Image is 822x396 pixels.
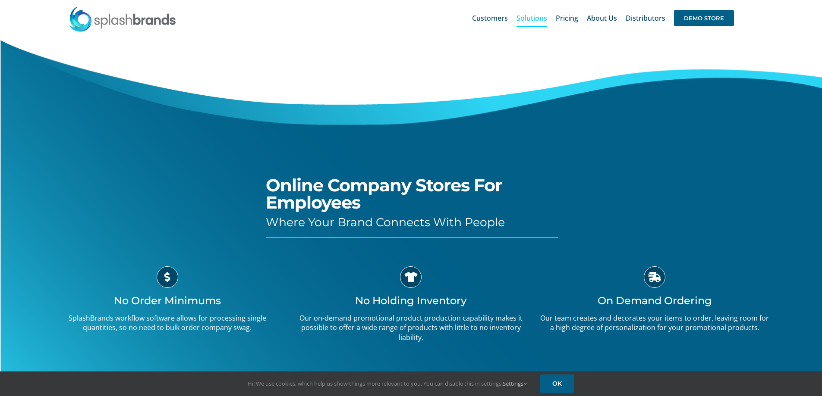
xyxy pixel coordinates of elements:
span: Distributors [626,15,665,22]
span: Customers [472,15,508,22]
img: SplashBrands.com Logo [69,6,176,32]
nav: Main Menu [472,4,734,32]
a: Pricing [556,4,578,32]
h3: No Holding Inventory [296,294,526,307]
p: Our on-demand promotional product production capability makes it possible to offer a wide range o... [296,313,526,342]
p: Our team creates and decorates your items to order, leaving room for a high degree of personaliza... [539,313,770,333]
a: Distributors [626,4,665,32]
span: Solutions [517,15,547,22]
h3: On Demand Ordering [539,294,770,307]
a: Customers [472,4,508,32]
span: Hi! We use cookies, which help us show things more relevant to you. You can disable this in setti... [248,380,527,387]
span: Where Your Brand Connects With People [266,215,505,229]
a: DEMO STORE [674,4,734,32]
a: OK [540,374,574,393]
span: About Us [587,15,617,22]
p: SplashBrands workflow software allows for processing single quantities, so no need to bulk order ... [52,313,283,333]
span: Online Company Stores For Employees [266,175,502,213]
h3: No Order Minimums [52,294,283,307]
a: Settings [503,380,527,387]
span: DEMO STORE [674,10,734,26]
span: Pricing [556,15,578,22]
